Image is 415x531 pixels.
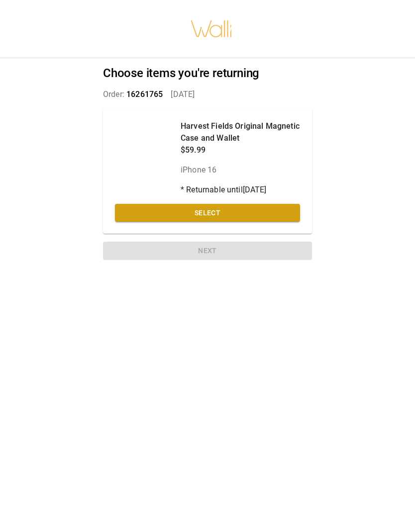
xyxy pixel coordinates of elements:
p: $59.99 [181,144,300,156]
img: walli-inc.myshopify.com [190,7,233,50]
h2: Choose items you're returning [103,66,312,81]
p: * Returnable until [DATE] [181,184,300,196]
p: Harvest Fields Original Magnetic Case and Wallet [181,120,300,144]
span: 16261765 [126,89,163,99]
button: Select [115,204,300,222]
p: Order: [DATE] [103,88,312,100]
p: iPhone 16 [181,164,300,176]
